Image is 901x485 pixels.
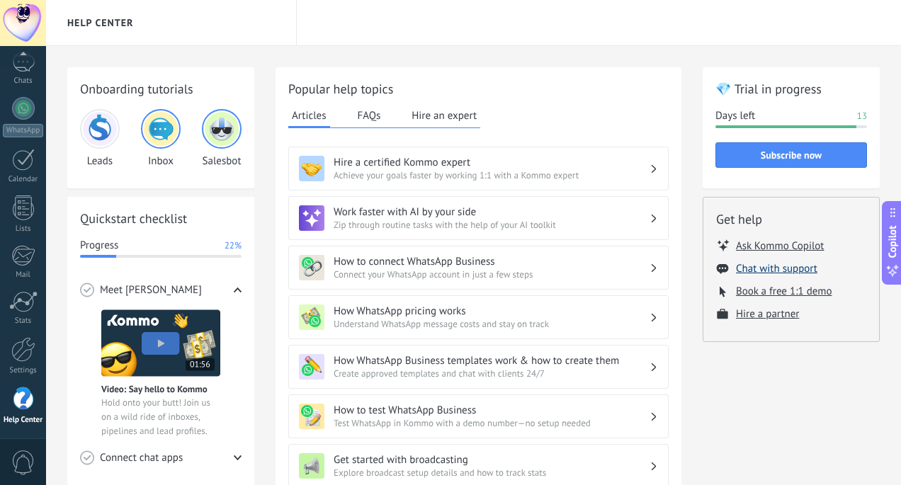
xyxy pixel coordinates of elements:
button: Articles [288,105,330,128]
span: Connect your WhatsApp account in just a few steps [334,268,650,280]
button: Book a free 1:1 demo [736,285,832,298]
span: Explore broadcast setup details and how to track stats [334,467,650,479]
span: Connect chat apps [100,451,183,465]
span: Create approved templates and chat with clients 24/7 [334,367,650,380]
button: Chat with support [736,262,817,275]
div: WhatsApp [3,124,43,137]
div: Leads [80,109,120,168]
span: Hold onto your butt! Join us on a wild ride of inboxes, pipelines and lead profiles. [101,396,220,438]
h3: How WhatsApp Business templates work & how to create them [334,354,650,367]
span: Meet [PERSON_NAME] [100,283,202,297]
span: 13 [857,109,867,123]
h3: Work faster with AI by your side [334,205,650,219]
button: Ask Kommo Copilot [736,239,824,253]
div: Lists [3,224,44,234]
h2: Get help [716,210,866,228]
div: Inbox [141,109,181,168]
div: Calendar [3,175,44,184]
span: Video: Say hello to Kommo [101,383,208,395]
span: Zip through routine tasks with the help of your AI toolkit [334,219,650,231]
span: Test WhatsApp in Kommo with a demo number—no setup needed [334,417,650,429]
button: FAQs [354,105,385,126]
img: Meet video [101,309,220,377]
div: Salesbot [202,109,242,168]
button: Hire an expert [408,105,480,126]
h2: Onboarding tutorials [80,80,242,98]
h3: How WhatsApp pricing works [334,304,650,318]
div: Help Center [3,416,44,425]
div: Settings [3,366,44,375]
span: 22% [225,239,242,253]
h3: Hire a certified Kommo expert [334,156,650,169]
button: Hire a partner [736,307,799,321]
div: Chats [3,76,44,86]
span: Copilot [885,225,900,258]
div: Stats [3,316,44,326]
span: Understand WhatsApp message costs and stay on track [334,318,650,330]
h3: How to connect WhatsApp Business [334,255,650,268]
h2: Quickstart checklist [80,210,242,227]
h2: Popular help topics [288,80,669,98]
div: Mail [3,270,44,280]
span: Days left [715,109,755,123]
span: Achieve your goals faster by working 1:1 with a Kommo expert [334,169,650,181]
span: Subscribe now [761,150,822,160]
span: Progress [80,239,118,253]
h3: Get started with broadcasting [334,453,650,467]
h2: 💎 Trial in progress [715,80,867,98]
h3: How to test WhatsApp Business [334,404,650,417]
button: Subscribe now [715,142,867,168]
